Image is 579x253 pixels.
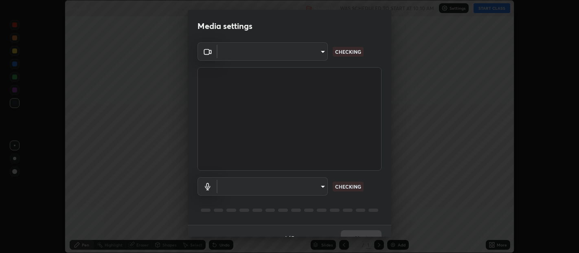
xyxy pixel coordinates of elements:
[285,234,287,242] h4: 1
[217,177,328,196] div: ​
[288,234,290,242] h4: /
[197,21,252,31] h2: Media settings
[335,48,361,55] p: CHECKING
[291,234,294,242] h4: 5
[217,42,328,61] div: ​
[335,183,361,190] p: CHECKING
